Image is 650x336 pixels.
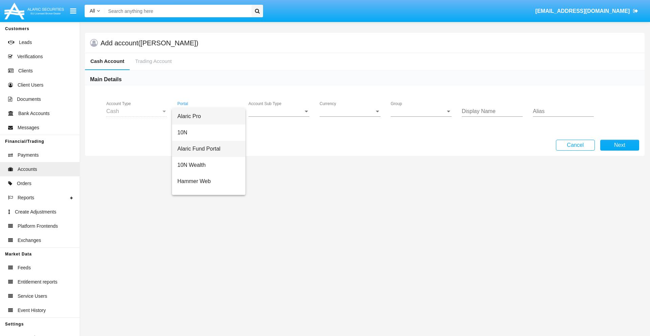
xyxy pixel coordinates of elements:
[177,173,240,189] span: Hammer Web
[177,157,240,173] span: 10N Wealth
[177,189,240,206] span: Alaric MyPortal Trade
[177,141,240,157] span: Alaric Fund Portal
[177,125,240,141] span: 10N
[177,108,240,125] span: Alaric Pro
